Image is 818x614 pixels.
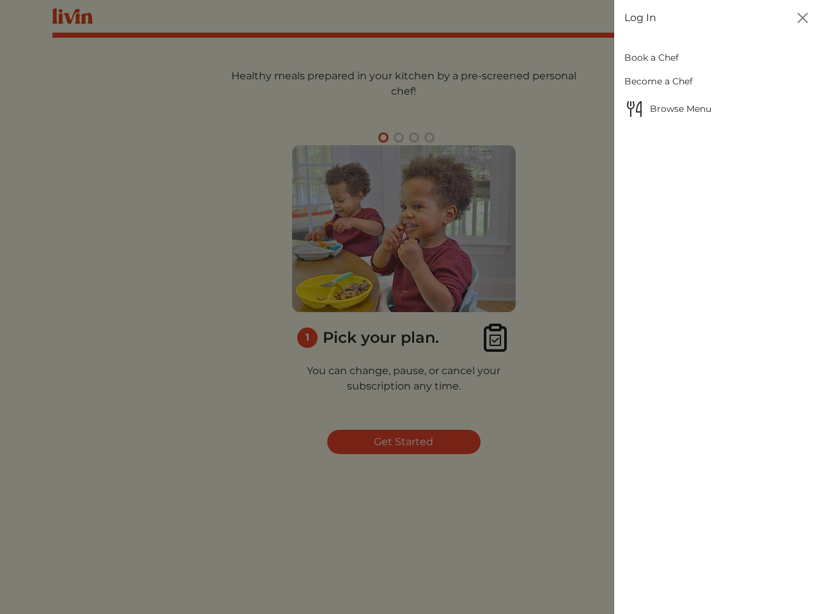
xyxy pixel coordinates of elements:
a: Book a Chef [624,46,808,70]
button: Close [792,8,813,28]
a: Log In [624,10,656,26]
span: Browse Menu [624,98,808,119]
img: Browse Menu [624,98,645,119]
a: Become a Chef [624,70,808,93]
a: Browse MenuBrowse Menu [624,93,808,124]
